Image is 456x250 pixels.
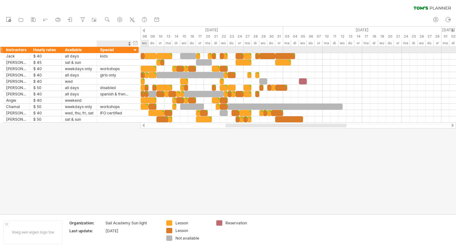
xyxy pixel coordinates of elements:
div: vrijdag, 24 Oktober 2025 [236,40,244,46]
div: woensdag, 26 November 2025 [418,33,426,40]
div: $ 40 [33,66,58,72]
div: [PERSON_NAME] [6,116,27,122]
div: vrijdag, 10 Oktober 2025 [156,40,164,46]
div: wed, thu, fri, sat [65,110,93,116]
div: woensdag, 29 Oktober 2025 [259,33,267,40]
div: vrijdag, 17 Oktober 2025 [196,33,204,40]
div: Organization: [69,220,104,226]
div: [PERSON_NAME] [6,110,27,116]
div: all days [65,91,93,97]
div: vrijdag, 10 Oktober 2025 [156,33,164,40]
div: maandag, 20 Oktober 2025 [204,40,212,46]
div: Chamal [6,104,27,110]
div: woensdag, 22 Oktober 2025 [220,40,228,46]
div: Available [65,47,93,53]
div: donderdag, 9 Oktober 2025 [149,40,156,46]
div: dinsdag, 11 November 2025 [331,40,339,46]
div: dinsdag, 28 Oktober 2025 [251,40,259,46]
div: disabled [100,85,129,91]
div: woensdag, 5 November 2025 [299,33,307,40]
div: $ 40 [33,72,58,78]
div: $ 50 [33,104,58,110]
div: maandag, 3 November 2025 [283,40,291,46]
div: Oktober 2025 [101,27,283,33]
div: Jack [6,53,27,59]
div: maandag, 17 November 2025 [362,33,370,40]
div: dinsdag, 11 November 2025 [331,33,339,40]
div: Reservation [225,220,260,226]
div: maandag, 10 November 2025 [323,33,331,40]
div: vrijdag, 31 Oktober 2025 [275,33,283,40]
div: donderdag, 30 Oktober 2025 [267,33,275,40]
div: maandag, 24 November 2025 [402,40,410,46]
div: Instructors [6,47,27,53]
div: vrijdag, 14 November 2025 [354,40,362,46]
div: spanish & french [100,91,129,97]
div: Lesson [175,220,210,226]
div: donderdag, 13 November 2025 [346,33,354,40]
div: Voeg een eigen logo toe [3,220,62,244]
div: dinsdag, 28 Oktober 2025 [251,33,259,40]
div: donderdag, 20 November 2025 [386,33,394,40]
div: [PERSON_NAME] [6,59,27,65]
div: donderdag, 16 Oktober 2025 [188,33,196,40]
div: weekend [65,97,93,103]
div: workshops [100,104,129,110]
div: dinsdag, 21 Oktober 2025 [212,40,220,46]
div: IFO certified [100,110,129,116]
div: donderdag, 27 November 2025 [426,40,434,46]
div: $ 40 [33,78,58,84]
div: $ 50 [33,116,58,122]
div: weekdays only [65,104,93,110]
div: sat & sun [65,59,93,65]
div: Hourly rates [33,47,58,53]
div: vrijdag, 28 November 2025 [434,40,441,46]
div: donderdag, 27 November 2025 [426,33,434,40]
div: donderdag, 30 Oktober 2025 [267,40,275,46]
div: maandag, 1 December 2025 [441,33,449,40]
div: $ 40 [33,91,58,97]
div: maandag, 17 November 2025 [362,40,370,46]
div: [PERSON_NAME] [6,72,27,78]
div: weekdays only [65,66,93,72]
div: maandag, 1 December 2025 [441,40,449,46]
div: November 2025 [283,27,441,33]
div: woensdag, 12 November 2025 [339,33,346,40]
div: vrijdag, 7 November 2025 [315,33,323,40]
div: [PERSON_NAME] [6,91,27,97]
div: maandag, 3 November 2025 [283,33,291,40]
div: Special [100,47,129,53]
div: Not available [175,235,210,241]
div: maandag, 13 Oktober 2025 [164,33,172,40]
div: maandag, 13 Oktober 2025 [164,40,172,46]
div: woensdag, 19 November 2025 [378,40,386,46]
div: kids [100,53,129,59]
div: vrijdag, 17 Oktober 2025 [196,40,204,46]
div: donderdag, 16 Oktober 2025 [188,40,196,46]
div: woensdag, 29 Oktober 2025 [259,40,267,46]
div: maandag, 27 Oktober 2025 [244,33,251,40]
div: $ 50 [33,85,58,91]
div: vrijdag, 24 Oktober 2025 [236,33,244,40]
div: dinsdag, 21 Oktober 2025 [212,33,220,40]
div: all days [65,85,93,91]
div: dinsdag, 25 November 2025 [410,40,418,46]
div: dinsdag, 14 Oktober 2025 [172,40,180,46]
div: girls only [100,72,129,78]
div: dinsdag, 4 November 2025 [291,40,299,46]
div: vrijdag, 31 Oktober 2025 [275,40,283,46]
div: [PERSON_NAME] [6,66,27,72]
div: Last update: [69,228,104,234]
div: [PERSON_NAME] [6,78,27,84]
div: $ 40 [33,53,58,59]
div: woensdag, 26 November 2025 [418,40,426,46]
div: vrijdag, 14 November 2025 [354,33,362,40]
div: donderdag, 23 Oktober 2025 [228,33,236,40]
div: workshops [100,66,129,72]
div: dinsdag, 18 November 2025 [370,40,378,46]
div: woensdag, 8 Oktober 2025 [141,40,149,46]
div: $ 45 [33,59,58,65]
div: maandag, 10 November 2025 [323,40,331,46]
div: wed [65,78,93,84]
div: donderdag, 9 Oktober 2025 [149,33,156,40]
